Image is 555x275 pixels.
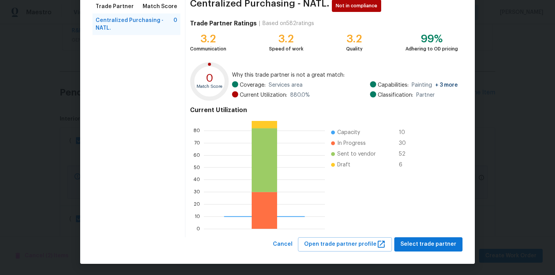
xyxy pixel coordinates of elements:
h4: Trade Partner Ratings [190,20,257,27]
span: Trade Partner [96,3,134,10]
text: Match Score [197,84,222,89]
h4: Current Utilization [190,106,458,114]
span: Not in compliance [336,2,380,10]
div: 3.2 [190,35,226,43]
span: 0 [173,17,177,32]
text: 0 [206,73,214,84]
div: | [257,20,262,27]
div: Quality [346,45,363,53]
span: 52 [399,150,411,158]
div: Adhering to OD pricing [405,45,458,53]
text: 0 [197,226,200,231]
span: Partner [416,91,435,99]
span: Painting [412,81,458,89]
text: 40 [193,177,200,182]
span: Services area [269,81,303,89]
span: Open trade partner profile [304,240,386,249]
span: Centralized Purchasing - NATL. [96,17,173,32]
span: Coverage: [240,81,266,89]
div: Based on 582 ratings [262,20,314,27]
div: 3.2 [346,35,363,43]
button: Cancel [270,237,296,252]
span: Current Utilization: [240,91,287,99]
button: Open trade partner profile [298,237,392,252]
span: Capabilities: [378,81,409,89]
button: Select trade partner [394,237,462,252]
text: 70 [194,141,200,145]
text: 10 [195,214,200,219]
div: Communication [190,45,226,53]
span: 880.0 % [290,91,310,99]
span: + 3 more [435,82,458,88]
span: 30 [399,139,411,147]
text: 50 [194,165,200,170]
text: 30 [194,189,200,194]
span: Match Score [143,3,177,10]
text: 60 [193,153,200,158]
span: Classification: [378,91,413,99]
span: Draft [337,161,350,169]
span: Select trade partner [400,240,456,249]
div: 3.2 [269,35,303,43]
span: 10 [399,129,411,136]
span: 6 [399,161,411,169]
span: Why this trade partner is not a great match: [232,71,458,79]
span: Capacity [337,129,360,136]
div: Speed of work [269,45,303,53]
span: Cancel [273,240,293,249]
text: 20 [194,202,200,206]
span: Sent to vendor [337,150,376,158]
text: 80 [193,128,200,133]
div: 99% [405,35,458,43]
span: In Progress [337,139,366,147]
